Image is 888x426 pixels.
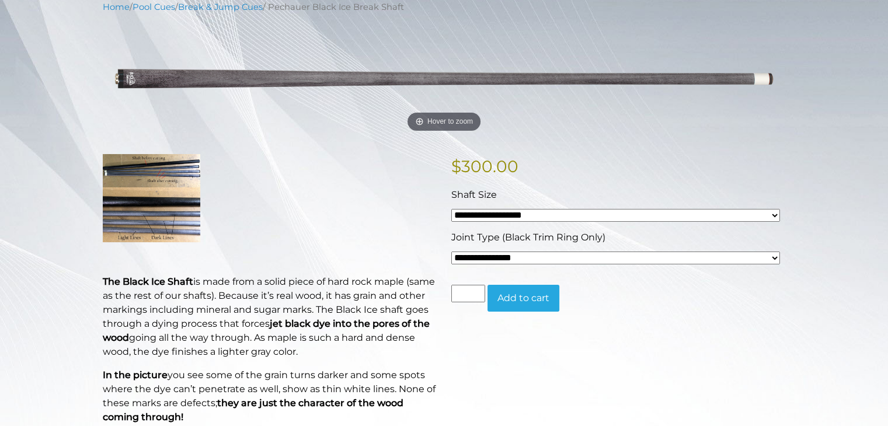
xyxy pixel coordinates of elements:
p: you see some of the grain turns darker and some spots where the dye can’t penetrate as well, show... [103,368,437,424]
span: $ [451,156,461,176]
nav: Breadcrumb [103,1,786,13]
img: pechauer-black-ice-break-shaft-lightened.png [103,22,786,136]
button: Add to cart [487,285,559,312]
strong: The Black Ice Shaft [103,276,193,287]
a: Hover to zoom [103,22,786,136]
a: Pool Cues [133,2,175,12]
strong: they are just the character of the wood coming through! [103,397,403,422]
p: is made from a solid piece of hard rock maple (same as the rest of our shafts). Because it’s real... [103,275,437,359]
bdi: 300.00 [451,156,518,176]
a: Home [103,2,130,12]
b: jet black dye into the pores of the wood [103,318,430,343]
input: Product quantity [451,285,485,302]
a: Break & Jump Cues [178,2,263,12]
span: Shaft Size [451,189,497,200]
strong: In the picture [103,369,168,380]
span: Joint Type (Black Trim Ring Only) [451,232,605,243]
